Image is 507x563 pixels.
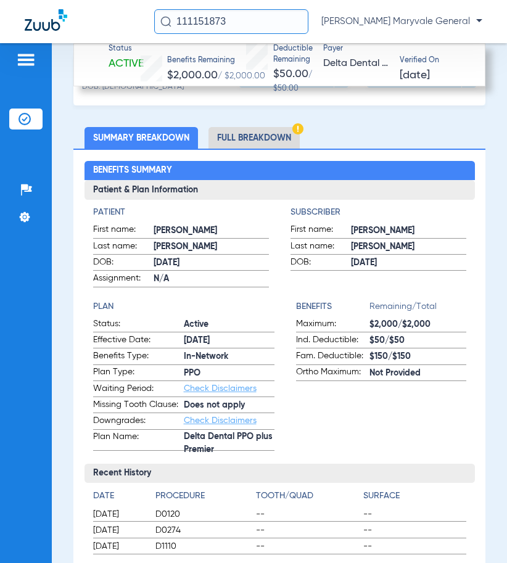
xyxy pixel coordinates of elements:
span: DOB: [291,256,351,271]
li: Full Breakdown [208,127,300,149]
iframe: Chat Widget [445,504,507,563]
span: [DATE] [93,508,145,520]
span: [DATE] [351,257,466,269]
span: Status [109,44,144,55]
h3: Patient & Plan Information [84,180,475,200]
span: [PERSON_NAME] [351,240,466,253]
span: D1110 [155,540,252,553]
app-breakdown-title: Date [93,490,145,507]
h2: Benefits Summary [84,161,475,181]
span: PPO [184,367,274,380]
span: Deductible Remaining [273,44,313,65]
app-breakdown-title: Surface [363,490,466,507]
span: [DATE] [400,67,430,83]
span: Status: [93,318,184,332]
h4: Subscriber [291,206,466,219]
h4: Plan [93,300,274,313]
a: Check Disclaimers [184,416,257,425]
span: -- [256,540,359,553]
span: Benefits Type: [93,350,184,364]
span: Verified On [400,55,466,67]
span: Payer [323,44,389,55]
span: [DATE] [154,257,269,269]
input: Search for patients [154,9,308,34]
span: DOB: [DEMOGRAPHIC_DATA] [82,82,184,93]
span: Effective Date: [93,334,184,348]
span: Ortho Maximum: [296,366,369,380]
span: [PERSON_NAME] [154,240,269,253]
app-breakdown-title: Benefits [296,300,369,318]
span: Plan Type: [93,366,184,380]
h4: Surface [363,490,466,503]
span: Delta Dental of [US_STATE] [323,55,389,71]
span: [DATE] [93,540,145,553]
span: Assignment: [93,272,154,287]
span: Missing Tooth Clause: [93,398,184,413]
h4: Patient [93,206,269,219]
span: Last name: [291,240,351,255]
img: Zuub Logo [25,9,67,31]
span: First name: [93,223,154,238]
span: Waiting Period: [93,382,184,397]
span: [DATE] [93,524,145,536]
span: Maximum: [296,318,369,332]
span: Fam. Deductible: [296,350,369,364]
span: [DATE] [184,334,274,347]
span: [PERSON_NAME] [351,224,466,237]
span: Active [184,318,274,331]
span: [PERSON_NAME] [154,224,269,237]
span: D0274 [155,524,252,536]
span: -- [256,508,359,520]
img: Hazard [292,123,303,134]
span: DOB: [93,256,154,271]
span: Ind. Deductible: [296,334,369,348]
span: $50/$50 [369,334,466,347]
span: [PERSON_NAME] Maryvale General [321,15,482,28]
span: Delta Dental PPO plus Premier [184,437,274,450]
span: $150/$150 [369,350,466,363]
span: -- [363,540,466,553]
span: $50.00 [273,68,308,80]
span: Not Provided [369,367,466,380]
span: D0120 [155,508,252,520]
span: Plan Name: [93,430,184,450]
app-breakdown-title: Procedure [155,490,252,507]
span: Active [109,55,144,71]
app-breakdown-title: Tooth/Quad [256,490,359,507]
span: In-Network [184,350,274,363]
h3: Recent History [84,464,475,483]
span: $2,000.00 [167,69,218,80]
img: hamburger-icon [16,52,36,67]
h4: Date [93,490,145,503]
button: Save to PDF [366,72,477,88]
span: Downgrades: [93,414,184,429]
h4: Tooth/Quad [256,490,359,503]
span: -- [256,524,359,536]
span: Does not apply [184,399,274,412]
h4: Procedure [155,490,252,503]
a: Check Disclaimers [184,384,257,393]
img: Search Icon [160,16,171,27]
span: N/A [154,273,269,286]
h4: Benefits [296,300,369,313]
span: $2,000/$2,000 [369,318,466,331]
span: -- [363,524,466,536]
li: Summary Breakdown [84,127,198,149]
span: Remaining/Total [369,300,466,318]
span: First name: [291,223,351,238]
span: Last name: [93,240,154,255]
span: / $2,000.00 [218,71,265,80]
span: Benefits Remaining [167,55,265,67]
span: -- [363,508,466,520]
